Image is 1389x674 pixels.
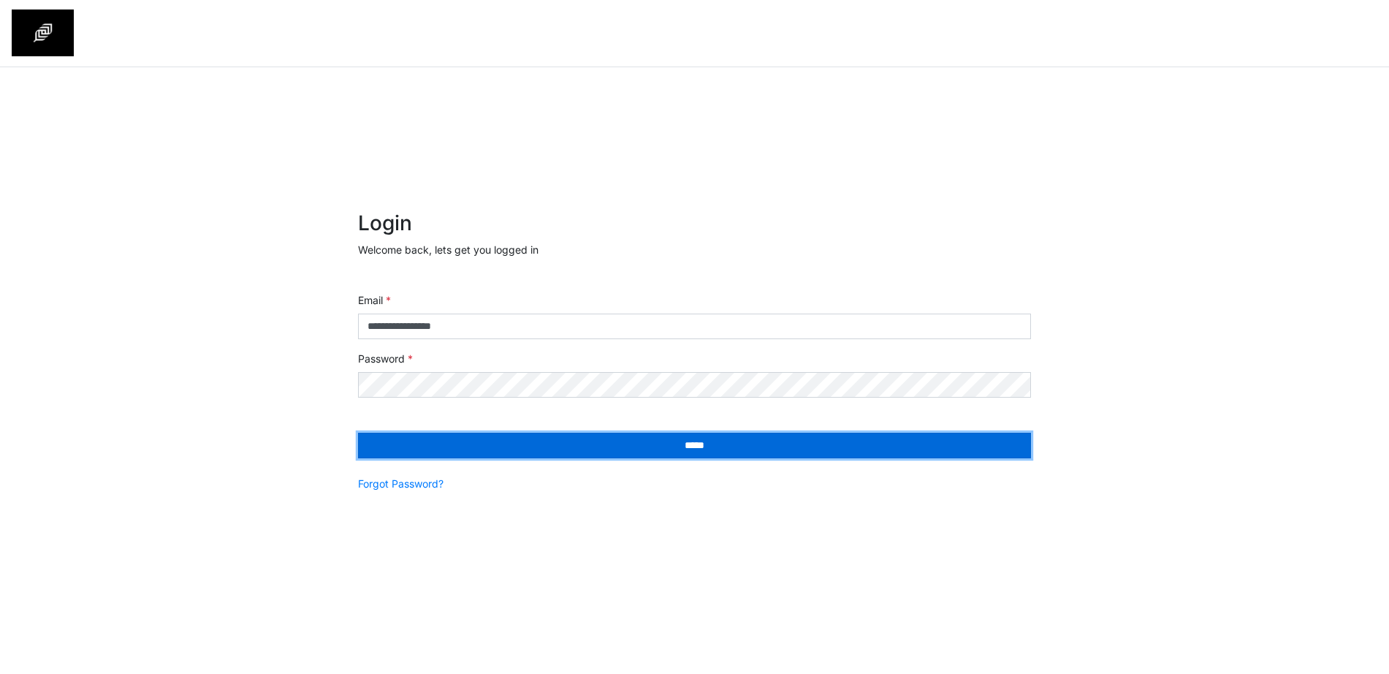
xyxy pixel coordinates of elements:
h2: Login [358,211,1031,236]
a: Forgot Password? [358,476,444,491]
label: Email [358,292,391,308]
img: spp logo [12,10,74,56]
p: Welcome back, lets get you logged in [358,242,1031,257]
label: Password [358,351,413,366]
